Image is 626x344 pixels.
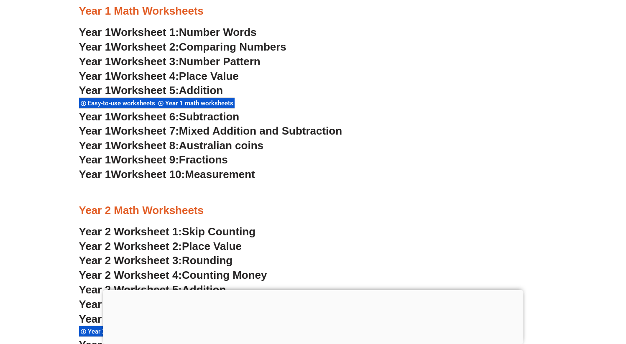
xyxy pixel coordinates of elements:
[79,298,243,311] a: Year 2 Worksheet 6:Subtraction
[79,55,261,68] a: Year 1Worksheet 3:Number Pattern
[79,313,334,325] a: Year 2 Worksheet 7:Mixed Addition & Subtraction
[584,304,626,344] iframe: Chat Widget
[79,110,240,123] a: Year 1Worksheet 6:Subtraction
[179,125,342,137] span: Mixed Addition and Subtraction
[182,283,226,296] span: Addition
[79,26,257,38] a: Year 1Worksheet 1:Number Words
[179,55,261,68] span: Number Pattern
[165,99,236,107] span: Year 1 math worksheets
[179,84,223,97] span: Addition
[79,84,223,97] a: Year 1Worksheet 5:Addition
[79,269,267,281] a: Year 2 Worksheet 4:Counting Money
[79,240,182,252] span: Year 2 Worksheet 2:
[79,254,233,267] a: Year 2 Worksheet 3:Rounding
[79,283,226,296] a: Year 2 Worksheet 5:Addition
[179,41,286,53] span: Comparing Numbers
[182,240,242,252] span: Place Value
[79,125,342,137] a: Year 1Worksheet 7:Mixed Addition and Subtraction
[111,139,179,152] span: Worksheet 8:
[111,26,179,38] span: Worksheet 1:
[111,168,185,181] span: Worksheet 10:
[179,26,257,38] span: Number Words
[182,225,256,238] span: Skip Counting
[111,70,179,82] span: Worksheet 4:
[111,110,179,123] span: Worksheet 6:
[79,153,228,166] a: Year 1Worksheet 9:Fractions
[79,254,182,267] span: Year 2 Worksheet 3:
[79,225,182,238] span: Year 2 Worksheet 1:
[79,204,547,218] h3: Year 2 Math Worksheets
[79,41,286,53] a: Year 1Worksheet 2:Comparing Numbers
[79,97,156,109] div: Easy-to-use worksheets
[156,97,235,109] div: Year 1 math worksheets
[111,41,179,53] span: Worksheet 2:
[79,269,182,281] span: Year 2 Worksheet 4:
[111,55,179,68] span: Worksheet 3:
[185,168,255,181] span: Measurement
[179,153,228,166] span: Fractions
[79,139,263,152] a: Year 1Worksheet 8:Australian coins
[88,328,158,335] span: Year 2 math worksheets
[182,254,233,267] span: Rounding
[179,139,263,152] span: Australian coins
[111,84,179,97] span: Worksheet 5:
[79,4,547,18] h3: Year 1 Math Worksheets
[79,313,182,325] span: Year 2 Worksheet 7:
[79,70,239,82] a: Year 1Worksheet 4:Place Value
[79,240,242,252] a: Year 2 Worksheet 2:Place Value
[179,110,239,123] span: Subtraction
[79,298,182,311] span: Year 2 Worksheet 6:
[79,168,255,181] a: Year 1Worksheet 10:Measurement
[179,70,239,82] span: Place Value
[111,153,179,166] span: Worksheet 9:
[88,99,158,107] span: Easy-to-use worksheets
[103,290,523,342] iframe: Advertisement
[79,326,157,337] div: Year 2 math worksheets
[182,269,267,281] span: Counting Money
[79,283,182,296] span: Year 2 Worksheet 5:
[111,125,179,137] span: Worksheet 7:
[79,225,256,238] a: Year 2 Worksheet 1:Skip Counting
